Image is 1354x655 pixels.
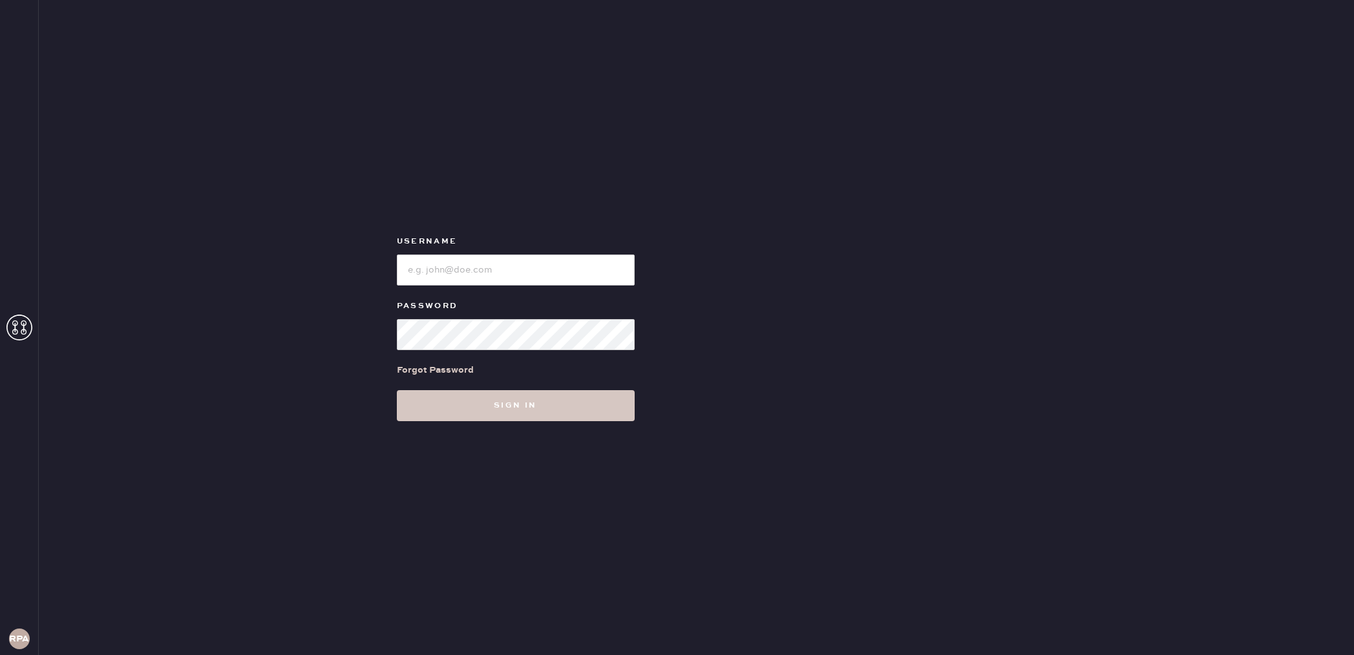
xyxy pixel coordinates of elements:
[397,298,635,314] label: Password
[9,634,29,643] h3: RPA
[397,234,635,249] label: Username
[397,363,474,377] div: Forgot Password
[397,390,635,421] button: Sign in
[397,255,635,286] input: e.g. john@doe.com
[397,350,474,390] a: Forgot Password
